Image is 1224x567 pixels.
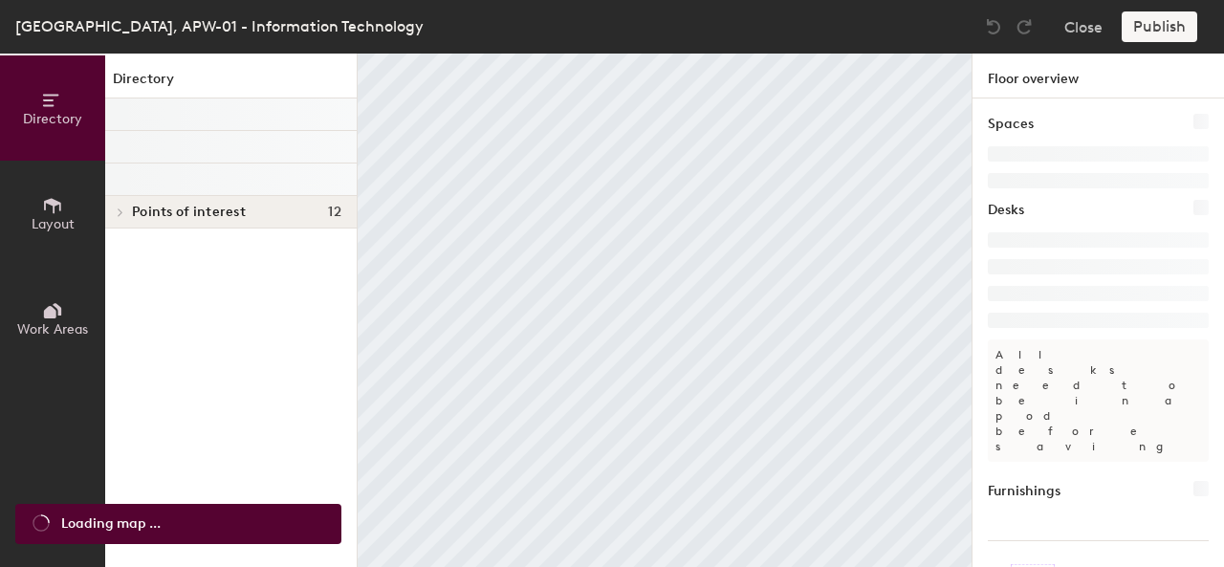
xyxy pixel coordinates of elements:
[23,111,82,127] span: Directory
[988,339,1209,462] p: All desks need to be in a pod before saving
[1064,11,1103,42] button: Close
[1015,17,1034,36] img: Redo
[358,54,972,567] canvas: Map
[328,205,341,220] span: 12
[15,14,424,38] div: [GEOGRAPHIC_DATA], APW-01 - Information Technology
[17,321,88,338] span: Work Areas
[988,200,1024,221] h1: Desks
[105,69,357,98] h1: Directory
[984,17,1003,36] img: Undo
[132,205,246,220] span: Points of interest
[988,114,1034,135] h1: Spaces
[988,481,1060,502] h1: Furnishings
[32,216,75,232] span: Layout
[973,54,1224,98] h1: Floor overview
[61,513,161,534] span: Loading map ...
